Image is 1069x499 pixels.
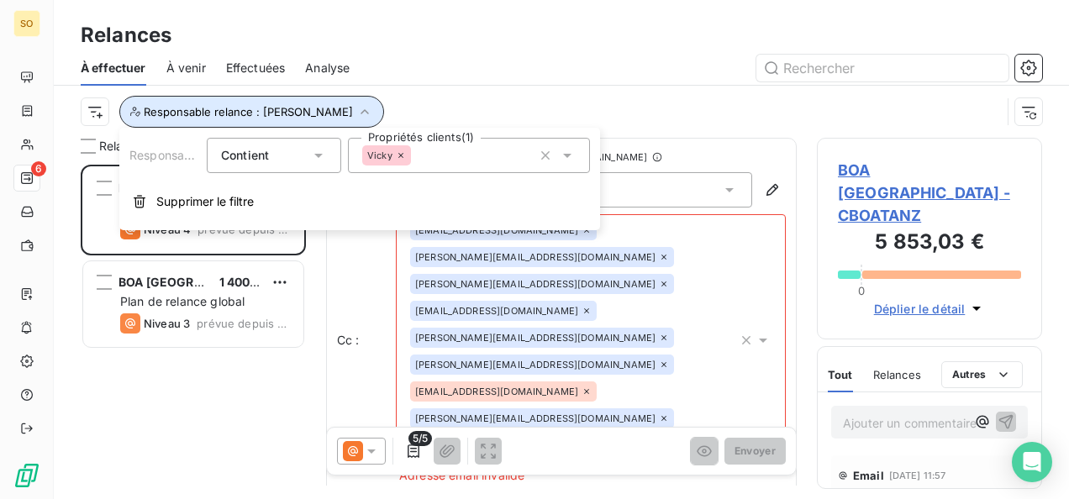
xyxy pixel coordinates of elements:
span: [EMAIL_ADDRESS][DOMAIN_NAME] [415,306,578,316]
span: prévue depuis 2 jours [197,317,290,330]
h3: 5 853,03 € [838,227,1021,260]
span: BOA [GEOGRAPHIC_DATA] - CBOATANZ [838,159,1021,227]
span: [EMAIL_ADDRESS][DOMAIN_NAME] [415,386,578,397]
span: [DATE] 11:57 [889,470,946,481]
span: Vicky [367,150,392,160]
span: [PERSON_NAME][EMAIL_ADDRESS][DOMAIN_NAME] [415,333,656,343]
span: À effectuer [81,60,146,76]
div: Open Intercom Messenger [1012,442,1052,482]
span: Effectuées [226,60,286,76]
span: [PERSON_NAME][EMAIL_ADDRESS][DOMAIN_NAME] [415,413,656,423]
span: Supprimer le filtre [156,193,254,210]
span: 5/5 [408,431,432,446]
span: Responsable relance [129,148,246,162]
img: Logo LeanPay [13,462,40,489]
label: Cc : [337,332,396,349]
span: À venir [166,60,206,76]
input: Rechercher [756,55,1008,81]
span: [EMAIL_ADDRESS][DOMAIN_NAME] [415,225,578,235]
span: Email [853,469,884,482]
button: Responsable relance : [PERSON_NAME] [119,96,384,128]
span: 0 [858,284,865,297]
span: Tout [828,368,853,381]
div: grid [81,165,306,499]
span: Relances [99,138,150,155]
span: [PERSON_NAME][EMAIL_ADDRESS][DOMAIN_NAME] [415,252,656,262]
div: SO [13,10,40,37]
span: Contient [221,148,269,162]
span: Analyse [305,60,350,76]
span: BOA [GEOGRAPHIC_DATA] [118,275,271,289]
button: Autres [941,361,1023,388]
span: Plan de relance global [120,294,245,308]
span: Déplier le détail [874,300,966,318]
h3: Relances [81,20,171,50]
button: Envoyer [724,438,786,465]
span: 6 [31,161,46,176]
span: 1 400,00 $US [219,275,297,289]
button: Supprimer le filtre [119,183,600,220]
span: Responsable relance : [PERSON_NAME] [144,105,353,118]
input: Propriétés clients [411,148,424,163]
button: Déplier le détail [869,299,991,318]
span: [PERSON_NAME][EMAIL_ADDRESS][DOMAIN_NAME] [415,279,656,289]
span: Niveau 3 [144,317,190,330]
span: Relances [873,368,921,381]
span: [PERSON_NAME][EMAIL_ADDRESS][DOMAIN_NAME] [415,360,656,370]
span: BOA [GEOGRAPHIC_DATA] [118,181,271,195]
